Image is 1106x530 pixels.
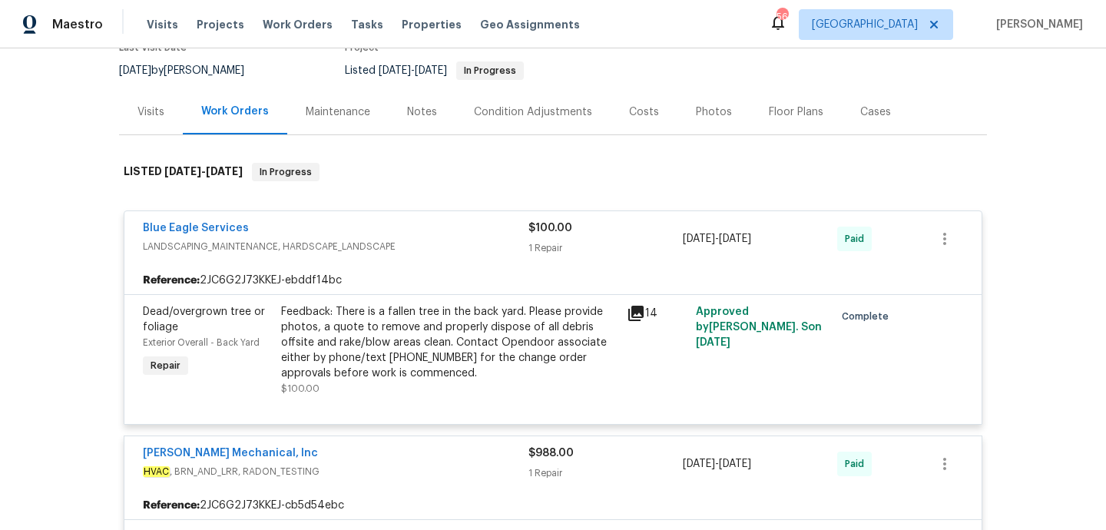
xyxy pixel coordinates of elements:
[719,234,751,244] span: [DATE]
[119,147,987,197] div: LISTED [DATE]-[DATE]In Progress
[144,358,187,373] span: Repair
[263,17,333,32] span: Work Orders
[683,234,715,244] span: [DATE]
[143,306,265,333] span: Dead/overgrown tree or foliage
[458,66,522,75] span: In Progress
[683,456,751,472] span: -
[143,464,528,479] span: , BRN_AND_LRR, RADON_TESTING
[119,65,151,76] span: [DATE]
[379,65,411,76] span: [DATE]
[480,17,580,32] span: Geo Assignments
[769,104,823,120] div: Floor Plans
[719,459,751,469] span: [DATE]
[306,104,370,120] div: Maintenance
[281,384,320,393] span: $100.00
[124,492,982,519] div: 2JC6G2J73KKEJ-cb5d54ebc
[407,104,437,120] div: Notes
[528,448,574,459] span: $988.00
[845,231,870,247] span: Paid
[143,239,528,254] span: LANDSCAPING_MAINTENANCE, HARDSCAPE_LANDSCAPE
[474,104,592,120] div: Condition Adjustments
[143,466,170,477] em: HVAC
[627,304,687,323] div: 14
[164,166,243,177] span: -
[402,17,462,32] span: Properties
[345,65,524,76] span: Listed
[124,163,243,181] h6: LISTED
[860,104,891,120] div: Cases
[528,240,683,256] div: 1 Repair
[845,456,870,472] span: Paid
[119,61,263,80] div: by [PERSON_NAME]
[147,17,178,32] span: Visits
[143,273,200,288] b: Reference:
[124,267,982,294] div: 2JC6G2J73KKEJ-ebddf14bc
[143,223,249,234] a: Blue Eagle Services
[842,309,895,324] span: Complete
[528,223,572,234] span: $100.00
[52,17,103,32] span: Maestro
[379,65,447,76] span: -
[281,304,618,381] div: Feedback: There is a fallen tree in the back yard. Please provide photos, a quote to remove and p...
[696,104,732,120] div: Photos
[528,465,683,481] div: 1 Repair
[197,17,244,32] span: Projects
[696,337,730,348] span: [DATE]
[777,9,787,25] div: 56
[143,498,200,513] b: Reference:
[415,65,447,76] span: [DATE]
[143,338,260,347] span: Exterior Overall - Back Yard
[683,459,715,469] span: [DATE]
[629,104,659,120] div: Costs
[206,166,243,177] span: [DATE]
[812,17,918,32] span: [GEOGRAPHIC_DATA]
[137,104,164,120] div: Visits
[253,164,318,180] span: In Progress
[696,306,822,348] span: Approved by [PERSON_NAME]. S on
[351,19,383,30] span: Tasks
[683,231,751,247] span: -
[990,17,1083,32] span: [PERSON_NAME]
[201,104,269,119] div: Work Orders
[143,448,318,459] a: [PERSON_NAME] Mechanical, Inc
[164,166,201,177] span: [DATE]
